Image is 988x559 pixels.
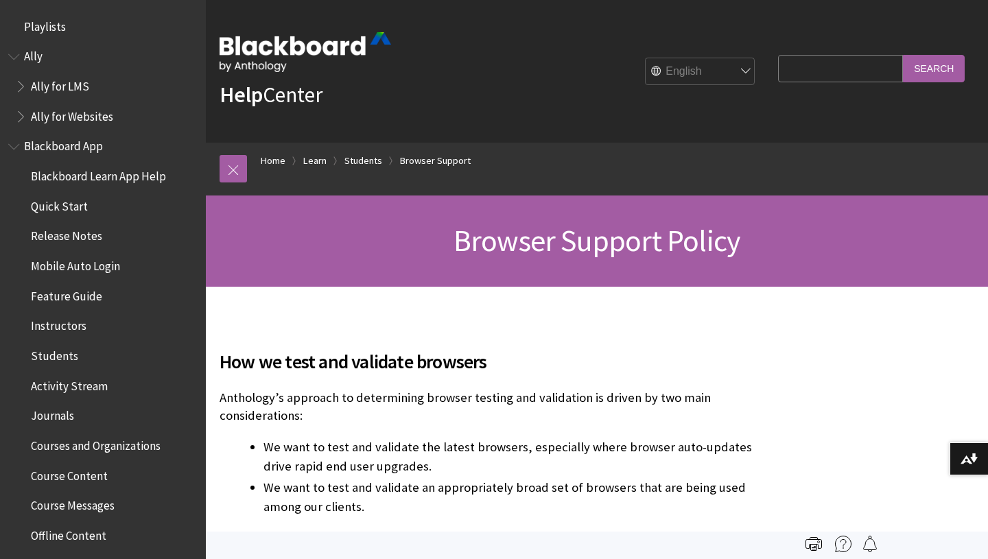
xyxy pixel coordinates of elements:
span: Browser Support Policy [454,222,740,259]
span: Courses and Organizations [31,434,161,453]
a: HelpCenter [220,81,322,108]
span: Offline Content [31,524,106,543]
span: Ally for LMS [31,75,89,93]
span: Ally for Websites [31,105,113,123]
li: We want to test and validate an appropriately broad set of browsers that are being used among our... [263,478,771,516]
span: Feature Guide [31,285,102,303]
a: Home [261,152,285,169]
span: Course Messages [31,495,115,513]
span: Instructors [31,315,86,333]
nav: Book outline for Anthology Ally Help [8,45,198,128]
img: Blackboard by Anthology [220,32,391,72]
a: Students [344,152,382,169]
input: Search [903,55,965,82]
strong: Help [220,81,263,108]
a: Browser Support [400,152,471,169]
img: More help [835,536,851,552]
span: Release Notes [31,225,102,243]
p: Anthology’s approach to determining browser testing and validation is driven by two main consider... [220,389,771,425]
li: We want to test and validate the latest browsers, especially where browser auto-updates drive rap... [263,438,771,476]
select: Site Language Selector [646,58,755,86]
span: Blackboard App [24,135,103,154]
span: Journals [31,405,74,423]
span: Mobile Auto Login [31,254,120,273]
img: Follow this page [862,536,878,552]
span: Course Content [31,464,108,483]
span: Quick Start [31,195,88,213]
span: Ally [24,45,43,64]
span: Activity Stream [31,374,108,393]
a: Learn [303,152,327,169]
span: Playlists [24,15,66,34]
span: Blackboard Learn App Help [31,165,166,183]
nav: Book outline for Playlists [8,15,198,38]
span: Students [31,344,78,363]
img: Print [805,536,822,552]
span: How we test and validate browsers [220,347,771,376]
